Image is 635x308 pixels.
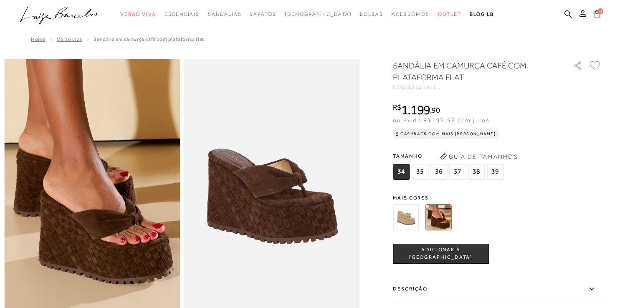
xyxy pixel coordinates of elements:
[393,277,602,301] label: Descrição
[468,164,485,180] span: 38
[360,11,383,17] span: Bolsas
[393,60,549,83] h1: SANDÁLIA EM CAMURÇA CAFÉ COM PLATAFORMA FLAT
[408,84,441,90] span: 132200461
[393,129,499,139] div: Cashback com Mais [PERSON_NAME]
[425,204,451,230] img: SANDÁLIA EM CAMURÇA CAFÉ COM PLATAFORMA FLAT
[597,8,603,14] span: 0
[487,164,503,180] span: 39
[164,11,200,17] span: Essenciais
[94,36,204,42] span: SANDÁLIA EM CAMURÇA CAFÉ COM PLATAFORMA FLAT
[470,7,494,22] a: BLOG LB
[438,7,461,22] a: categoryNavScreenReaderText
[285,11,352,17] span: [DEMOGRAPHIC_DATA]
[393,164,410,180] span: 34
[393,246,488,261] span: ADICIONAR À [GEOGRAPHIC_DATA]
[591,9,603,20] button: 0
[412,164,428,180] span: 35
[285,7,352,22] a: noSubCategoriesText
[430,164,447,180] span: 36
[393,85,560,90] div: CÓD:
[401,102,430,117] span: 1.199
[432,106,440,114] span: 90
[438,11,461,17] span: Outlet
[437,150,521,163] button: Guia de Tamanhos
[164,7,200,22] a: categoryNavScreenReaderText
[393,150,506,162] span: Tamanho
[393,195,602,200] span: Mais cores
[392,7,430,22] a: categoryNavScreenReaderText
[470,11,494,17] span: BLOG LB
[393,104,401,111] i: R$
[393,204,419,230] img: SANDÁLIA EM CAMURÇA BEGE FENDI COM PLATAFORMA FLAT
[449,164,466,180] span: 37
[57,36,82,42] a: Verão Viva
[430,106,440,114] i: ,
[250,7,276,22] a: categoryNavScreenReaderText
[208,7,241,22] a: categoryNavScreenReaderText
[360,7,383,22] a: categoryNavScreenReaderText
[250,11,276,17] span: Sapatos
[120,11,156,17] span: Verão Viva
[393,117,489,124] span: ou 6x de R$199,98 sem juros
[208,11,241,17] span: Sandálias
[393,244,489,264] button: ADICIONAR À [GEOGRAPHIC_DATA]
[392,11,430,17] span: Acessórios
[31,36,45,42] a: Home
[120,7,156,22] a: categoryNavScreenReaderText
